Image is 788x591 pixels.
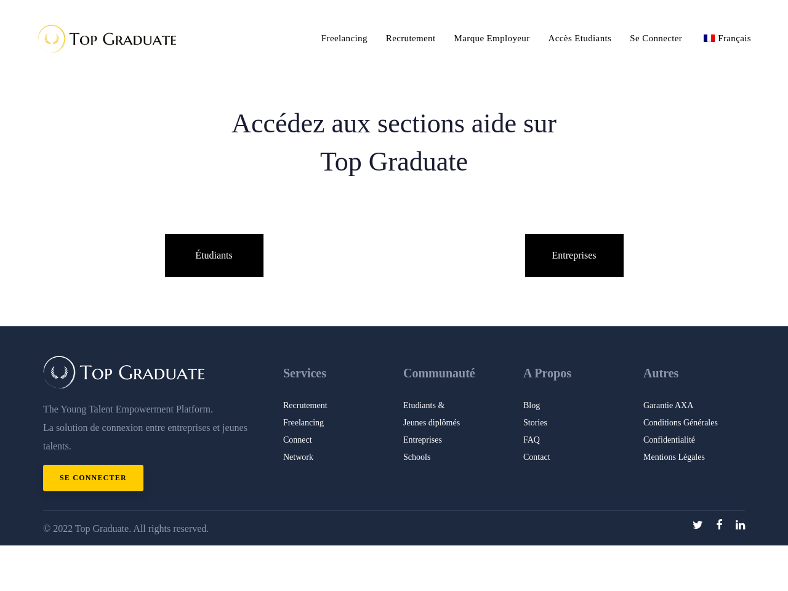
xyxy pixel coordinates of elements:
[283,364,326,382] span: Services
[60,471,127,485] span: Se Connecter
[643,432,745,449] a: Confidentialité
[643,449,745,466] a: Mentions Légales
[549,33,612,43] span: Accès Etudiants
[523,397,625,414] a: Blog
[283,397,385,414] a: Recrutement
[321,33,368,43] span: Freelancing
[523,364,571,382] span: A Propos
[523,414,625,432] a: Stories
[195,246,232,265] span: Étudiants
[283,449,385,466] a: Network
[718,33,751,43] span: Français
[643,364,678,382] span: Autres
[28,18,182,58] img: Top Graduate
[43,400,265,456] p: The Young Talent Empowerment Platform. La solution de connexion entre entreprises et jeunes talents.
[643,397,745,414] a: Garantie AXA
[403,449,505,466] a: Schools
[704,34,715,42] img: Français
[552,246,597,265] span: Entreprises
[523,432,625,449] a: FAQ
[525,234,624,277] a: Entreprises
[283,414,385,432] a: Freelancing
[43,520,385,538] p: © 2022 Top Graduate. All rights reserved.
[403,397,505,432] a: Etudiants &Jeunes diplômés
[283,432,385,449] a: Connect
[630,33,682,43] span: Se Connecter
[403,432,505,449] a: Entreprises
[386,33,436,43] span: Recrutement
[454,33,530,43] span: Marque Employeur
[523,449,625,466] a: Contact
[223,105,565,180] span: Accédez aux sections aide sur Top Graduate
[403,364,475,382] span: Communauté
[643,414,745,432] a: Conditions Générales
[165,234,263,277] a: Étudiants
[43,465,143,491] a: Se Connecter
